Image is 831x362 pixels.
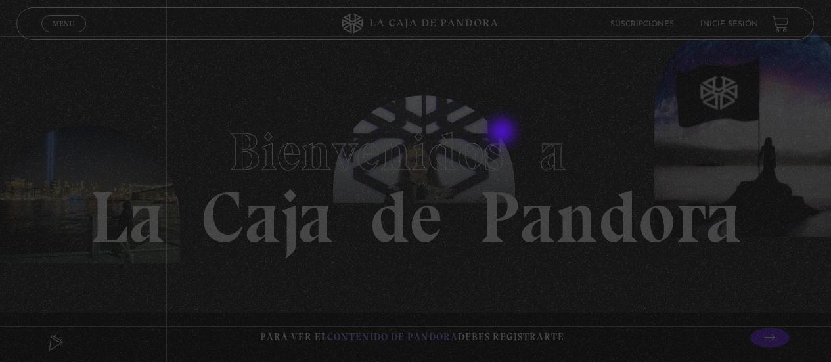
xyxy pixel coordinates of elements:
[772,15,790,33] a: View your shopping cart
[49,31,79,40] span: Cerrar
[327,331,458,343] span: contenido de Pandora
[260,328,564,346] p: Para ver el debes registrarte
[53,20,75,28] span: Menu
[89,109,742,254] h1: La Caja de Pandora
[701,20,759,28] a: Inicie sesión
[611,20,675,28] a: Suscripciones
[229,120,602,183] span: Bienvenidos a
